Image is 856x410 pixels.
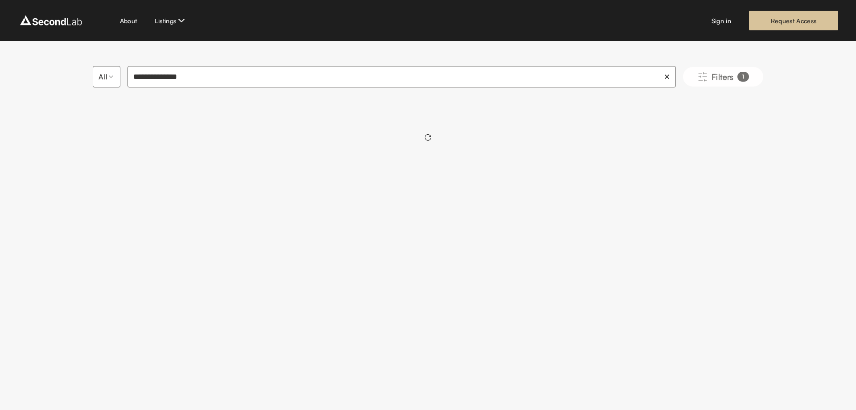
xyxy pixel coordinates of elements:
button: Select listing type [93,66,120,87]
img: logo [18,13,84,28]
a: Request Access [749,11,838,30]
div: 1 [737,72,749,82]
span: Filters [712,70,734,83]
a: About [120,16,137,25]
button: Filters [683,67,763,87]
a: Sign in [712,16,731,25]
button: Listings [155,15,187,26]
